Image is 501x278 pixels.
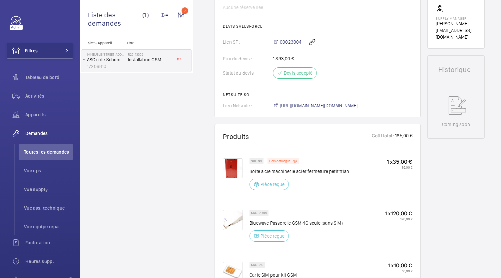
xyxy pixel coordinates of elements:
[80,41,124,45] p: Site - Appareil
[25,111,73,118] span: Appareils
[273,39,301,45] a: 00023004
[87,63,125,70] p: 17206810
[25,239,73,246] span: Facturation
[25,130,73,137] span: Demandes
[24,149,73,155] span: Toutes les demandes
[24,167,73,174] span: Vue ops
[223,158,243,178] img: 2hGyGqdqvemJM_H0Zy0KkHrYmVZWp0l88sqS6cJRjunw8Nj_.png
[128,56,172,63] span: Installation GSM
[438,66,474,73] h1: Historique
[24,223,73,230] span: Vue équipe répar.
[223,92,412,97] h2: Netsuite SO
[273,102,358,109] a: [URL][DOMAIN_NAME][DOMAIN_NAME]
[25,47,38,54] span: Filtres
[372,132,394,141] p: Coût total :
[387,165,412,169] p: 35,00 €
[385,210,412,217] p: 1 x 120,00 €
[250,168,349,175] p: Boite a cle machinerie acier fermeture petit trian
[25,258,73,265] span: Heures supp.
[260,233,284,239] p: Pièce reçue
[251,212,267,214] p: SKU 18798
[25,74,73,81] span: Tableau de bord
[7,43,73,59] button: Filtres
[251,264,263,266] p: SKU 189
[436,16,476,20] p: Supply manager
[25,93,73,99] span: Activités
[385,217,412,221] p: 120,00 €
[87,52,125,56] p: Immeuble [STREET_ADDRESS]
[394,132,412,141] p: 165,00 €
[260,181,284,188] p: Pièce reçue
[250,220,343,226] p: Bluewave Passerelle GSM 4G seule (sans SIM)
[88,11,142,27] span: Liste des demandes
[280,39,301,45] span: 00023004
[223,210,243,230] img: Mjcohe3TUtEmMSFfqELpW9_0NDoEoZkbvoCkQp3GpZ5SMpAg.png
[87,56,125,63] p: ASC côté Schuman
[223,24,412,29] h2: Devis Salesforce
[436,20,476,40] p: [PERSON_NAME][EMAIL_ADDRESS][DOMAIN_NAME]
[128,52,172,56] h2: R25-13302
[251,160,262,162] p: SKU 90
[24,205,73,211] span: Vue ass. technique
[387,158,412,165] p: 1 x 35,00 €
[388,262,412,269] p: 1 x 10,00 €
[24,186,73,193] span: Vue supply
[223,132,249,141] h1: Produits
[388,269,412,273] p: 10,00 €
[442,121,470,128] p: Coming soon
[280,102,358,109] span: [URL][DOMAIN_NAME][DOMAIN_NAME]
[269,160,291,162] p: Hors catalogue
[127,41,171,45] p: Titre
